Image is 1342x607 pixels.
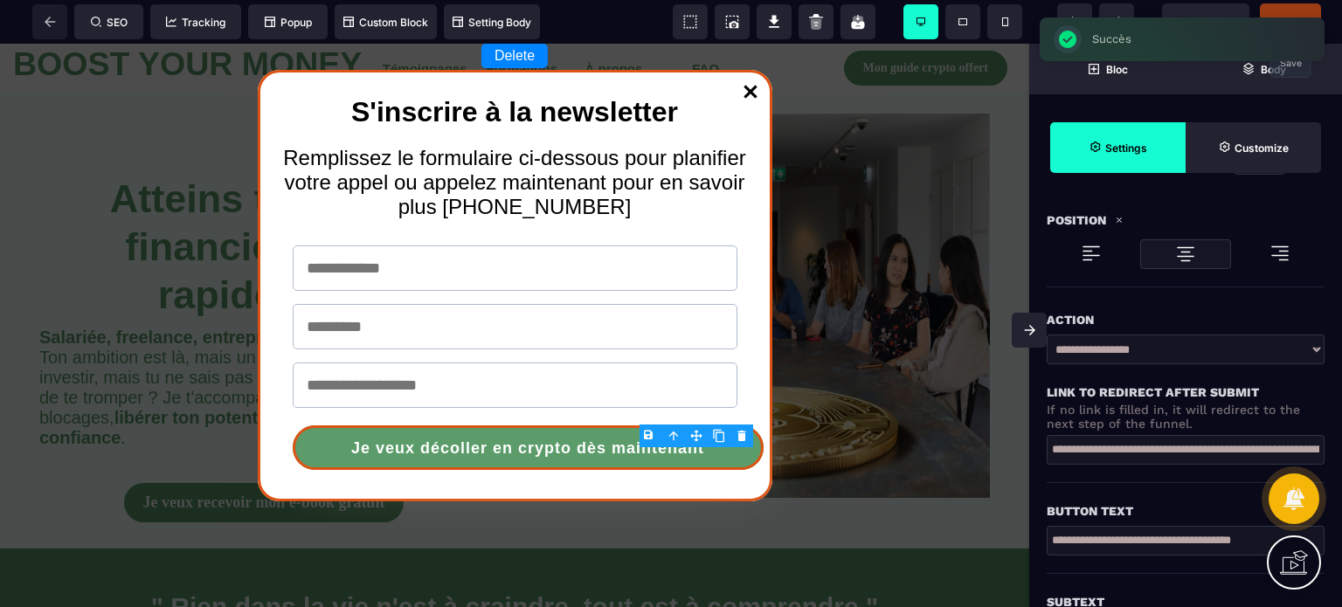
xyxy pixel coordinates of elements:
[673,4,708,39] span: View components
[1047,403,1325,431] p: If no link is filled in, it will redirect to the next step of the funnel.
[1273,15,1308,28] span: Publier
[453,16,531,29] span: Setting Body
[1029,44,1186,94] span: Open Blocks
[265,16,312,29] span: Popup
[1186,122,1321,173] span: Open Style Manager
[166,16,225,29] span: Tracking
[733,31,768,69] a: Close
[1050,122,1186,173] span: Settings
[91,16,128,29] span: SEO
[1186,44,1342,94] span: Open Layer Manager
[1047,500,1325,521] div: Button Text
[275,44,755,93] h1: S'inscrire à la newsletter
[1115,216,1124,224] img: loading
[1261,63,1286,76] strong: Body
[715,4,750,39] span: Screenshot
[275,93,755,184] h2: Remplissez le formulaire ci-dessous pour planifier votre appel ou appelez maintenant pour en savo...
[1175,244,1196,265] img: loading
[343,16,428,29] span: Custom Block
[1269,243,1290,264] img: loading
[1162,3,1249,38] span: Preview
[1235,141,1289,155] strong: Customize
[1047,309,1325,330] div: Action
[1173,15,1238,28] span: Previsualiser
[1106,63,1128,76] strong: Bloc
[1047,382,1325,403] div: Link
[293,382,764,426] button: Je veux décoller en crypto dès maintenant
[1047,210,1106,231] p: Position
[1081,243,1102,264] img: loading
[1105,141,1147,155] strong: Settings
